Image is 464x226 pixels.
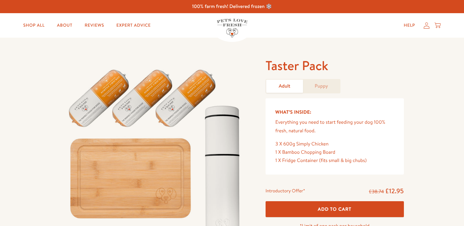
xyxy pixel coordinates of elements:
a: Reviews [80,19,109,32]
a: Puppy [303,80,340,93]
p: Everything you need to start feeding your dog 100% fresh, natural food. [275,118,394,135]
s: £38.74 [369,188,384,195]
span: Add To Cart [318,206,351,212]
button: Add To Cart [266,201,404,217]
a: Shop All [18,19,50,32]
a: Adult [266,80,303,93]
h5: What’s Inside: [275,108,394,116]
h1: Taster Pack [266,57,404,74]
a: About [52,19,77,32]
a: Help [399,19,420,32]
img: Pets Love Fresh [217,19,247,37]
a: Expert Advice [111,19,155,32]
div: 1 X Fridge Container (fits small & big chubs) [275,156,394,165]
div: 3 X 600g Simply Chicken [275,140,394,148]
div: Introductory Offer* [266,187,305,196]
span: 1 X Bamboo Chopping Board [275,149,336,156]
span: £12.95 [385,186,404,195]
